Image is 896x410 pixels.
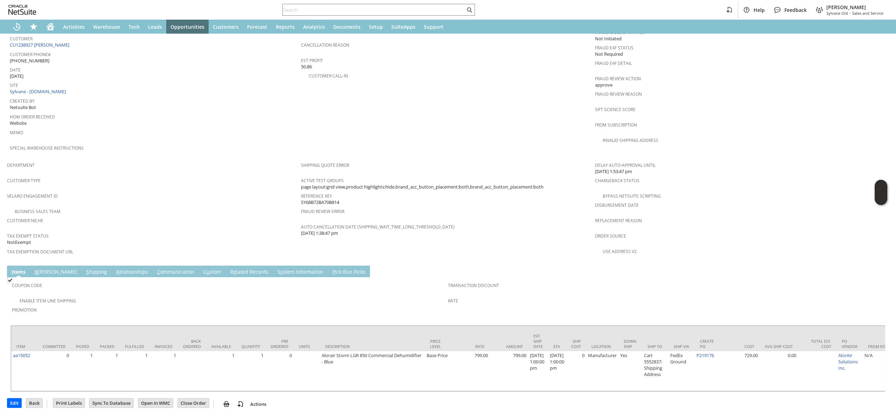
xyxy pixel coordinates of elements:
td: Yes [618,351,642,391]
td: 1 [71,351,94,391]
img: print.svg [222,400,231,408]
div: Price Level [430,339,446,349]
span: Not Initiated [595,35,622,42]
span: Activities [63,23,85,30]
svg: Shortcuts [29,22,38,31]
span: Oracle Guided Learning Widget. To move around, please hold and drag [875,193,887,205]
a: Pick Run Picks [331,268,367,276]
span: Sales and Service [852,11,883,16]
div: Create PO [700,339,716,349]
td: 799.00 [490,351,528,391]
a: Home [42,20,59,34]
div: Picked [76,344,89,349]
span: Help [754,7,765,13]
td: FedEx Ground [668,351,695,391]
a: From Subscription [595,122,637,128]
img: add-record.svg [236,400,245,408]
span: [DATE] [10,73,23,80]
span: Analytics [303,23,325,30]
span: Documents [333,23,360,30]
td: 1 [94,351,120,391]
td: 0 [265,351,294,391]
td: 729.00 [721,351,759,391]
a: Recent Records [8,20,25,34]
div: From Kit [868,344,896,349]
a: Customer Phone# [10,52,51,57]
a: Analytics [299,20,329,34]
a: Est Profit [301,57,323,63]
div: Back Ordered [183,339,201,349]
a: Customer [10,36,33,42]
a: Use Address V2 [603,248,637,254]
td: Base Price [425,351,451,391]
svg: Home [46,22,55,31]
span: NotExempt [7,239,31,246]
td: Cart 5552837: Shipping Address [642,351,668,391]
span: Forecast [247,23,267,30]
div: Avg Ship Cost [765,344,793,349]
span: u [206,268,210,275]
span: Not Required [595,51,623,57]
a: Velaro Engagement ID [7,193,58,199]
svg: Search [465,6,474,14]
iframe: Click here to launch Oracle Guided Learning Help Panel [875,180,887,205]
div: Shortcuts [25,20,42,34]
a: Fraud Review Action [595,76,641,82]
a: Tech [124,20,144,34]
span: Sylvane Old [826,11,848,16]
span: approve [595,82,612,88]
a: Tax Exemption Document URL [7,249,73,255]
a: System Information [276,268,325,276]
svg: logo [8,5,36,15]
div: Pre Ordered [271,339,288,349]
span: Opportunities [170,23,204,30]
a: Customers [209,20,243,34]
a: Cancellation Reason [301,42,349,48]
a: Customer Type [7,178,41,184]
td: [DATE] 1:00:00 pm [548,351,566,391]
span: Feedback [784,7,807,13]
span: Setup [369,23,383,30]
input: Close Order [178,398,209,408]
span: y [280,268,283,275]
span: Tech [128,23,140,30]
div: Quantity [241,344,260,349]
a: Promotion [12,307,37,313]
a: Documents [329,20,365,34]
a: Chargeback Status [595,178,639,184]
a: Fraud Review Reason [595,91,642,97]
span: R [116,268,119,275]
a: Disbursement Date [595,202,639,208]
div: Units [299,344,315,349]
a: Sylvane - [DOMAIN_NAME] [10,88,68,95]
span: e [233,268,236,275]
div: Fulfilled [125,344,144,349]
a: Replacement reason [595,218,642,224]
a: Delay Auto-Approval Until [595,162,656,168]
a: Communication [155,268,196,276]
div: Description [325,344,420,349]
a: Transaction Discount [448,282,499,288]
a: Created By [10,98,35,104]
td: [DATE] 1:00:00 pm [528,351,548,391]
td: 0.00 [759,351,798,391]
span: Netsuite Bot [10,104,36,111]
a: Support [420,20,448,34]
a: Auto Cancellation Date (shipping_wait_time_long_threshold_date) [301,224,455,230]
a: Custom [202,268,223,276]
td: Alorair Storm LGR 850 Commercial Dehumidifier - Blue [320,351,425,391]
span: page layout:grid view,product highlights:hide,brand_acc_button_placement:both,brand_acc_button_pl... [301,184,544,190]
td: 0 [566,351,586,391]
div: Item [16,344,32,349]
div: Cost [726,344,754,349]
span: SuiteApps [391,23,415,30]
a: Relationships [114,268,150,276]
a: How Order Received [10,114,55,120]
span: B [35,268,38,275]
span: - [849,11,851,16]
td: 799.00 [451,351,490,391]
input: Sync To Database [90,398,133,408]
span: Customers [213,23,239,30]
a: CU1238927 [PERSON_NAME] [10,42,71,48]
a: Leads [144,20,166,34]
